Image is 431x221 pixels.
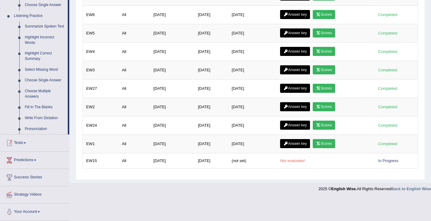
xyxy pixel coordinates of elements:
td: All [119,61,150,80]
div: In Progress [376,158,401,164]
a: Choose Single Answer [22,75,68,86]
td: [DATE] [195,6,229,24]
a: Fill In The Blanks [22,102,68,113]
a: Answer key [280,28,310,37]
a: Scores [313,10,335,19]
a: Scores [313,28,335,37]
td: [DATE] [150,135,194,153]
td: EW1 [83,135,119,153]
div: Completed [376,11,400,18]
a: Answer key [280,65,310,74]
a: Answer key [280,10,310,19]
a: Highlight Incorrect Words [22,32,68,48]
a: Scores [313,47,335,56]
td: [DATE] [228,135,277,153]
td: EW5 [83,24,119,43]
td: [DATE] [228,80,277,98]
a: Success Stories [0,169,69,184]
a: Predictions [0,152,69,167]
td: EW3 [83,61,119,80]
div: Completed [376,104,400,110]
a: Answer key [280,121,310,130]
a: Write From Dictation [22,113,68,124]
td: [DATE] [150,6,194,24]
a: Highlight Correct Summary [22,48,68,64]
td: All [119,24,150,43]
a: Tests [0,135,69,150]
a: Strategy Videos [0,186,69,201]
td: [DATE] [228,116,277,135]
a: Scores [313,139,335,148]
a: Select Missing Word [22,64,68,75]
td: All [119,135,150,153]
td: EW6 [83,6,119,24]
td: EW27 [83,80,119,98]
td: [DATE] [228,43,277,61]
a: Answer key [280,102,310,111]
td: [DATE] [228,61,277,80]
td: [DATE] [195,80,229,98]
td: [DATE] [195,135,229,153]
td: [DATE] [195,43,229,61]
div: Completed [376,30,400,36]
td: All [119,153,150,169]
td: [DATE] [150,43,194,61]
td: All [119,80,150,98]
div: Completed [376,141,400,147]
td: [DATE] [195,61,229,80]
td: [DATE] [150,61,194,80]
td: [DATE] [150,98,194,116]
td: [DATE] [150,153,194,169]
a: Pronunciation [22,124,68,135]
a: Answer key [280,139,310,148]
td: [DATE] [228,6,277,24]
td: EW2 [83,98,119,116]
td: [DATE] [195,98,229,116]
td: All [119,6,150,24]
div: 2025 © All Rights Reserved [318,183,431,192]
a: Your Account [0,203,69,219]
a: Scores [313,65,335,74]
div: Completed [376,67,400,73]
td: [DATE] [150,80,194,98]
a: Answer key [280,84,310,93]
a: Listening Practice [11,11,68,21]
td: [DATE] [195,116,229,135]
a: Answer key [280,47,310,56]
em: Not evaluated [280,158,304,163]
a: Back to English Wise [391,187,431,191]
a: Choose Multiple Answers [22,86,68,102]
a: Scores [313,102,335,111]
div: Completed [376,85,400,92]
td: [DATE] [195,153,229,169]
div: Completed [376,48,400,55]
td: [DATE] [150,116,194,135]
td: [DATE] [150,24,194,43]
strong: English Wise. [331,187,357,191]
td: [DATE] [195,24,229,43]
td: EW4 [83,43,119,61]
span: (not set) [232,158,246,163]
td: [DATE] [228,98,277,116]
a: Scores [313,84,335,93]
td: EW15 [83,153,119,169]
a: Summarize Spoken Text [22,21,68,32]
div: Completed [376,122,400,128]
td: All [119,116,150,135]
a: Scores [313,121,335,130]
td: All [119,43,150,61]
td: All [119,98,150,116]
td: EW24 [83,116,119,135]
td: [DATE] [228,24,277,43]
